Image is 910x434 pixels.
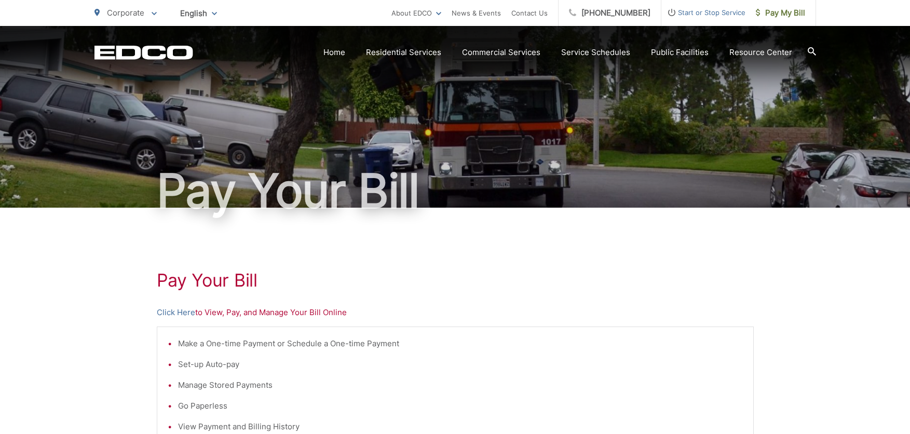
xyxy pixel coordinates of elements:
a: Public Facilities [651,46,709,59]
a: About EDCO [391,7,441,19]
span: English [172,4,225,22]
li: View Payment and Billing History [178,421,743,433]
a: Residential Services [366,46,441,59]
h1: Pay Your Bill [157,270,754,291]
a: Service Schedules [561,46,630,59]
span: Pay My Bill [756,7,805,19]
a: Home [323,46,345,59]
a: Commercial Services [462,46,540,59]
li: Manage Stored Payments [178,379,743,391]
a: Click Here [157,306,195,319]
li: Go Paperless [178,400,743,412]
li: Set-up Auto-pay [178,358,743,371]
span: Corporate [107,8,144,18]
li: Make a One-time Payment or Schedule a One-time Payment [178,337,743,350]
a: EDCD logo. Return to the homepage. [94,45,193,60]
p: to View, Pay, and Manage Your Bill Online [157,306,754,319]
a: Contact Us [511,7,548,19]
a: News & Events [452,7,501,19]
a: Resource Center [729,46,792,59]
h1: Pay Your Bill [94,165,816,217]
